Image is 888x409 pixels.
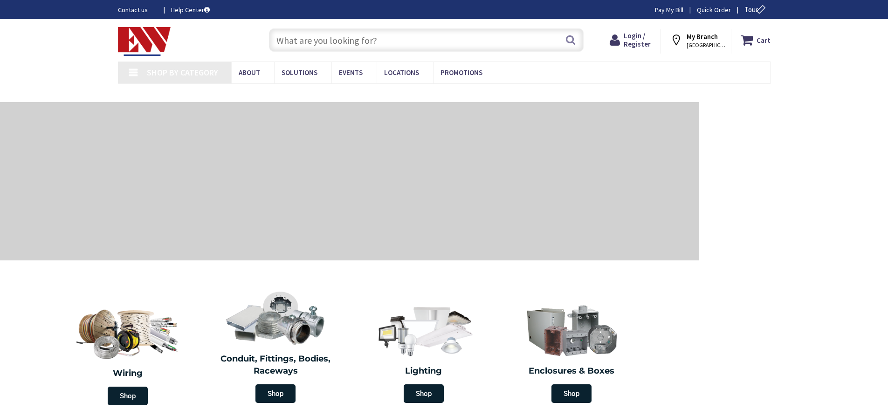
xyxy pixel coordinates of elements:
h2: Lighting [357,365,491,377]
span: Shop By Category [147,67,218,78]
span: Promotions [441,68,482,77]
span: Login / Register [624,31,651,48]
input: What are you looking for? [269,28,584,52]
span: Events [339,68,363,77]
a: Quick Order [697,5,731,14]
a: Pay My Bill [655,5,683,14]
a: Cart [741,32,771,48]
span: [GEOGRAPHIC_DATA], [GEOGRAPHIC_DATA] [687,41,726,49]
div: My Branch [GEOGRAPHIC_DATA], [GEOGRAPHIC_DATA] [670,32,722,48]
span: Shop [108,387,148,405]
span: Shop [404,384,444,403]
a: Contact us [118,5,156,14]
strong: Cart [757,32,771,48]
a: Conduit, Fittings, Bodies, Raceways Shop [204,286,348,408]
img: Electrical Wholesalers, Inc. [118,27,171,56]
a: Enclosures & Boxes Shop [500,298,644,408]
span: Tour [744,5,768,14]
a: Lighting Shop [352,298,496,408]
a: Login / Register [610,32,651,48]
span: Solutions [282,68,317,77]
strong: My Branch [687,32,718,41]
h2: Wiring [58,368,197,380]
span: About [239,68,260,77]
h2: Conduit, Fittings, Bodies, Raceways [209,353,343,377]
a: Help Center [171,5,210,14]
span: Shop [551,384,592,403]
span: Shop [255,384,296,403]
span: Locations [384,68,419,77]
h2: Enclosures & Boxes [505,365,639,377]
